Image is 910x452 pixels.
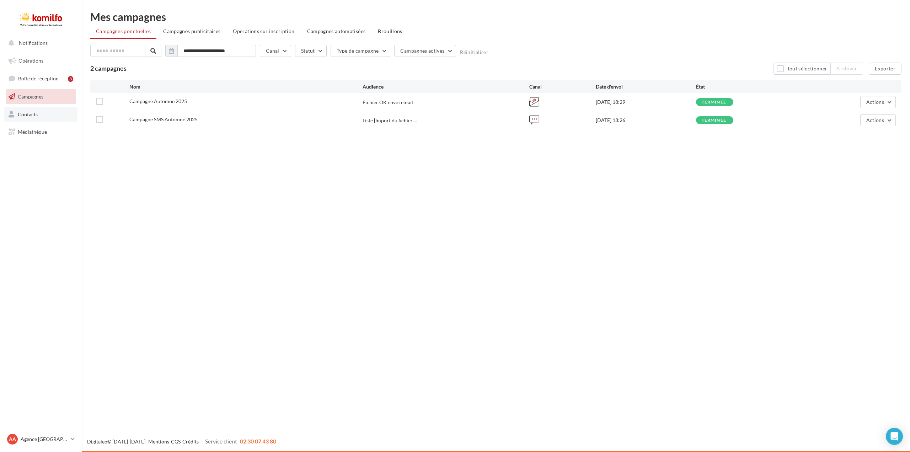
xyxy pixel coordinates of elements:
span: Actions [866,117,884,123]
a: Campagnes [4,89,77,104]
span: © [DATE]-[DATE] - - - [87,438,276,445]
div: Fichier OK envoi email [363,99,413,106]
button: Type de campagne [331,45,391,57]
span: Opérations [18,58,43,64]
span: 2 campagnes [90,64,127,72]
a: Opérations [4,53,77,68]
button: Exporter [869,63,901,75]
button: Campagnes actives [394,45,456,57]
span: Campagnes [18,94,43,100]
span: Notifications [19,40,48,46]
div: Date d'envoi [596,83,696,90]
span: Campagnes publicitaires [163,28,220,34]
span: Service client [205,438,237,445]
span: Campagne SMS Automne 2025 [129,116,198,122]
button: Tout sélectionner [773,63,830,75]
a: Crédits [182,438,199,445]
span: AA [9,436,16,443]
span: Médiathèque [18,129,47,135]
span: Liste [Import du fichier ... [363,117,417,124]
button: Notifications [4,36,75,50]
div: Open Intercom Messenger [886,428,903,445]
a: CGS [171,438,181,445]
div: terminée [702,118,727,123]
span: Boîte de réception [18,75,59,81]
button: Archiver [830,63,863,75]
span: Brouillons [378,28,402,34]
div: terminée [702,100,727,105]
button: Réinitialiser [460,49,488,55]
p: Agence [GEOGRAPHIC_DATA] [21,436,68,443]
a: Digitaleo [87,438,107,445]
a: Mentions [148,438,169,445]
button: Canal [260,45,291,57]
button: Actions [860,114,896,126]
span: 02 30 07 43 80 [240,438,276,445]
div: Audience [363,83,529,90]
a: Médiathèque [4,124,77,139]
button: Statut [295,45,327,57]
div: État [696,83,796,90]
span: Campagnes automatisées [307,28,366,34]
span: Campagnes actives [400,48,444,54]
a: Boîte de réception3 [4,71,77,86]
div: Mes campagnes [90,11,901,22]
div: Canal [529,83,596,90]
a: AA Agence [GEOGRAPHIC_DATA] [6,432,76,446]
div: 3 [68,76,73,82]
div: Nom [129,83,363,90]
a: Contacts [4,107,77,122]
button: Actions [860,96,896,108]
span: Contacts [18,111,38,117]
div: [DATE] 18:29 [596,99,696,106]
span: Actions [866,99,884,105]
span: Campagne Automne 2025 [129,98,187,104]
div: [DATE] 18:26 [596,117,696,124]
span: Operations sur inscription [233,28,294,34]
